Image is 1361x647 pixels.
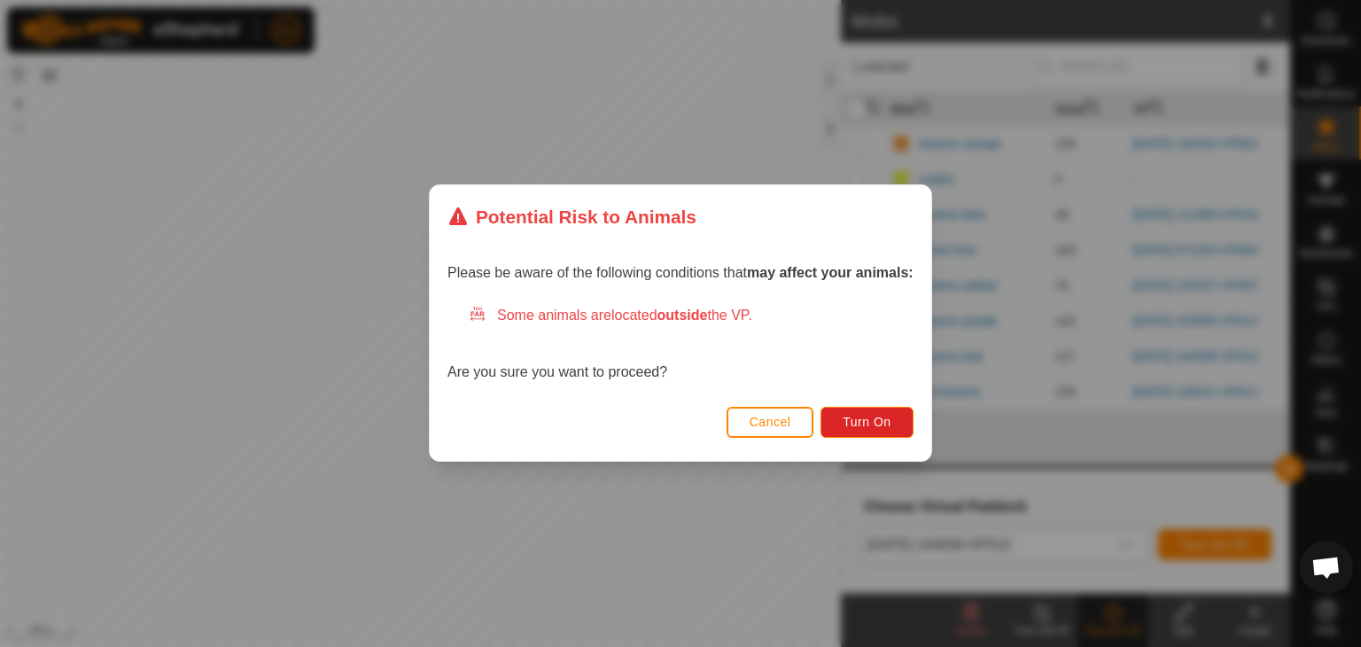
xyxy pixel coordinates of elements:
[611,308,752,323] span: located the VP.
[750,416,791,430] span: Cancel
[844,416,891,430] span: Turn On
[469,306,914,327] div: Some animals are
[1300,541,1353,594] div: Open chat
[447,203,696,230] div: Potential Risk to Animals
[447,306,914,384] div: Are you sure you want to proceed?
[727,407,814,438] button: Cancel
[657,308,708,323] strong: outside
[447,266,914,281] span: Please be aware of the following conditions that
[747,266,914,281] strong: may affect your animals:
[821,407,914,438] button: Turn On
